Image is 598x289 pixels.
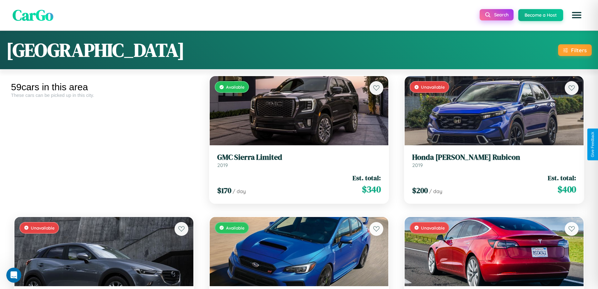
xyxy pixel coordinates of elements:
[217,162,228,168] span: 2019
[226,225,245,231] span: Available
[571,47,587,53] div: Filters
[412,153,576,162] h3: Honda [PERSON_NAME] Rubicon
[558,44,592,56] button: Filters
[548,173,576,182] span: Est. total:
[429,188,442,194] span: / day
[421,225,445,231] span: Unavailable
[362,183,381,196] span: $ 340
[233,188,246,194] span: / day
[6,268,21,283] iframe: Intercom live chat
[353,173,381,182] span: Est. total:
[11,92,197,98] div: These cars can be picked up in this city.
[518,9,563,21] button: Become a Host
[11,82,197,92] div: 59 cars in this area
[217,185,231,196] span: $ 170
[568,6,585,24] button: Open menu
[217,153,381,168] a: GMC Sierra Limited2019
[31,225,55,231] span: Unavailable
[217,153,381,162] h3: GMC Sierra Limited
[558,183,576,196] span: $ 400
[412,185,428,196] span: $ 200
[6,37,185,63] h1: [GEOGRAPHIC_DATA]
[494,12,509,18] span: Search
[480,9,514,20] button: Search
[412,153,576,168] a: Honda [PERSON_NAME] Rubicon2019
[590,132,595,157] div: Give Feedback
[13,5,53,25] span: CarGo
[412,162,423,168] span: 2019
[421,84,445,90] span: Unavailable
[226,84,245,90] span: Available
